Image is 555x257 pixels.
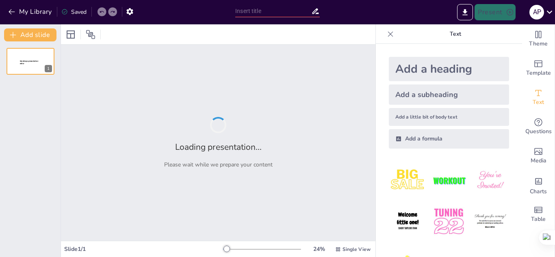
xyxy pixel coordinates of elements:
span: Text [533,98,544,107]
span: Template [526,69,551,78]
div: Add images, graphics, shapes or video [522,141,555,171]
div: A P [529,5,544,19]
img: 1.jpeg [389,162,427,199]
h2: Loading presentation... [175,141,262,153]
span: Questions [525,127,552,136]
div: Add a subheading [389,84,509,105]
button: My Library [6,5,55,18]
button: Add slide [4,28,56,41]
img: 6.jpeg [471,203,509,240]
div: Slide 1 / 1 [64,245,223,253]
img: 5.jpeg [430,203,468,240]
span: Position [86,30,95,39]
div: Add charts and graphs [522,171,555,200]
span: Theme [529,39,548,48]
span: Sendsteps presentation editor [20,60,38,65]
span: Single View [343,246,371,253]
div: Add text boxes [522,83,555,112]
div: Add a table [522,200,555,229]
div: Add a formula [389,129,509,149]
input: Insert title [235,5,311,17]
span: Media [531,156,546,165]
div: 1 [7,48,54,75]
div: Add ready made slides [522,54,555,83]
div: Change the overall theme [522,24,555,54]
div: Layout [64,28,77,41]
div: Get real-time input from your audience [522,112,555,141]
button: A P [529,4,544,20]
span: Charts [530,187,547,196]
p: Please wait while we prepare your content [164,161,273,168]
div: Add a heading [389,57,509,81]
button: Export to PowerPoint [457,4,473,20]
div: Add a little bit of body text [389,108,509,126]
div: 1 [45,65,52,72]
div: Saved [61,8,87,16]
button: Present [475,4,515,20]
div: 24 % [309,245,329,253]
span: Table [531,215,546,224]
img: 3.jpeg [471,162,509,199]
img: 2.jpeg [430,162,468,199]
p: Text [397,24,514,44]
img: 4.jpeg [389,203,427,240]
